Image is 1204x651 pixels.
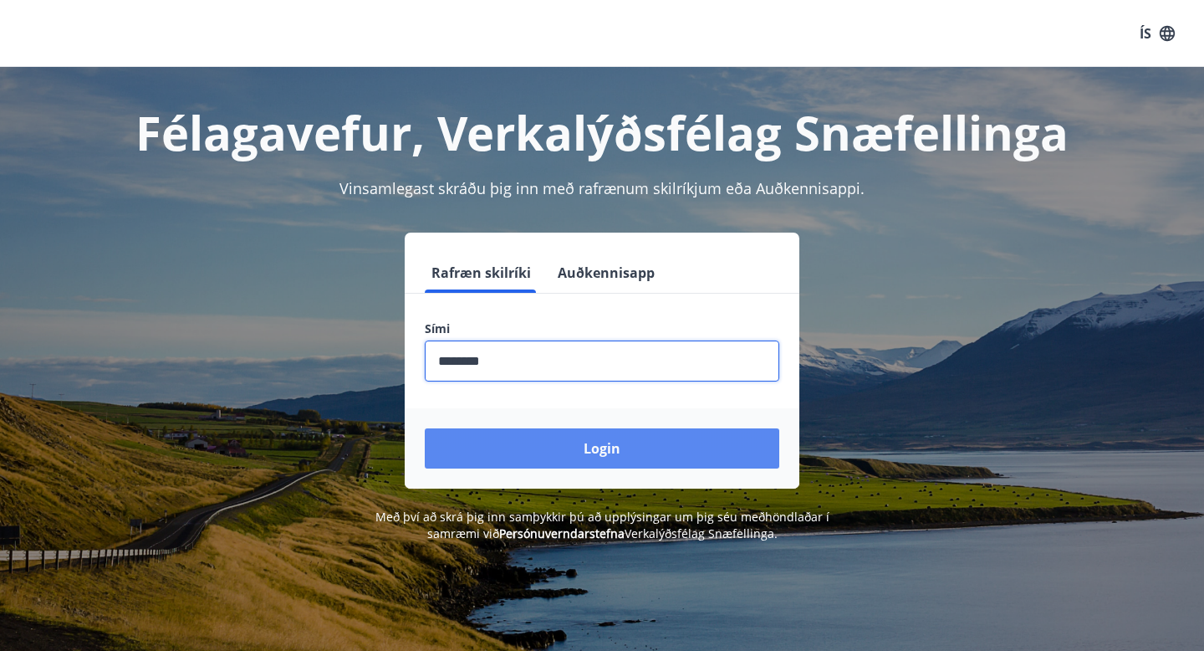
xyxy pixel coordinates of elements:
[425,428,779,469] button: Login
[20,100,1184,164] h1: Félagavefur, Verkalýðsfélag Snæfellinga
[339,178,865,198] span: Vinsamlegast skráðu þig inn með rafrænum skilríkjum eða Auðkennisappi.
[551,253,661,293] button: Auðkennisapp
[499,525,625,541] a: Persónuverndarstefna
[375,509,829,541] span: Með því að skrá þig inn samþykkir þú að upplýsingar um þig séu meðhöndlaðar í samræmi við Verkalý...
[425,320,779,337] label: Sími
[425,253,538,293] button: Rafræn skilríki
[1130,18,1184,49] button: ÍS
